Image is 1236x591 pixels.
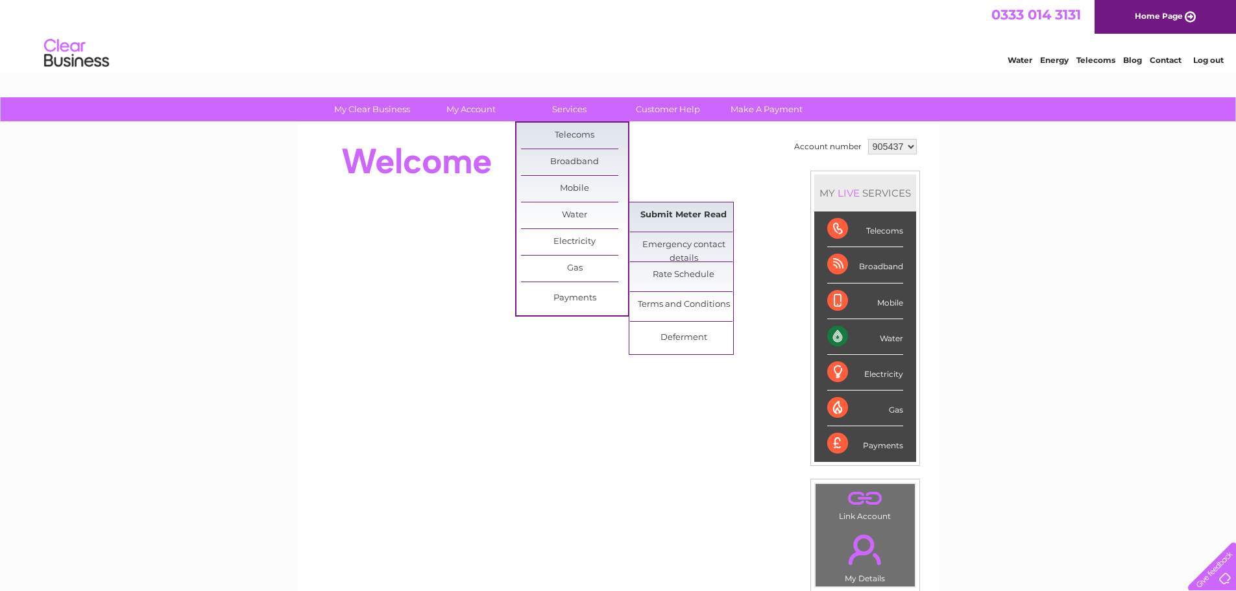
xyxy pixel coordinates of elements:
a: Payments [521,285,628,311]
a: Telecoms [521,123,628,149]
a: My Account [417,97,524,121]
div: Clear Business is a trading name of Verastar Limited (registered in [GEOGRAPHIC_DATA] No. 3667643... [312,7,925,63]
a: Electricity [521,229,628,255]
a: Make A Payment [713,97,820,121]
a: Terms and Conditions [630,292,737,318]
a: Customer Help [614,97,721,121]
div: LIVE [835,187,862,199]
div: Payments [827,426,903,461]
a: Emergency contact details [630,232,737,258]
a: Rate Schedule [630,262,737,288]
a: Log out [1193,55,1224,65]
a: Submit Meter Read [630,202,737,228]
a: Water [1008,55,1032,65]
div: Water [827,319,903,355]
img: logo.png [43,34,110,73]
td: My Details [815,524,915,587]
a: Contact [1150,55,1181,65]
div: Telecoms [827,211,903,247]
a: Broadband [521,149,628,175]
div: Electricity [827,355,903,391]
div: Mobile [827,283,903,319]
a: . [819,527,912,572]
a: Blog [1123,55,1142,65]
td: Link Account [815,483,915,524]
a: 0333 014 3131 [991,6,1081,23]
a: Telecoms [1076,55,1115,65]
td: Account number [791,136,865,158]
a: Water [521,202,628,228]
a: Gas [521,256,628,282]
a: . [819,487,912,510]
a: Mobile [521,176,628,202]
a: Deferment [630,325,737,351]
a: Services [516,97,623,121]
a: Energy [1040,55,1069,65]
a: My Clear Business [319,97,426,121]
div: Gas [827,391,903,426]
div: MY SERVICES [814,175,916,211]
div: Broadband [827,247,903,283]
